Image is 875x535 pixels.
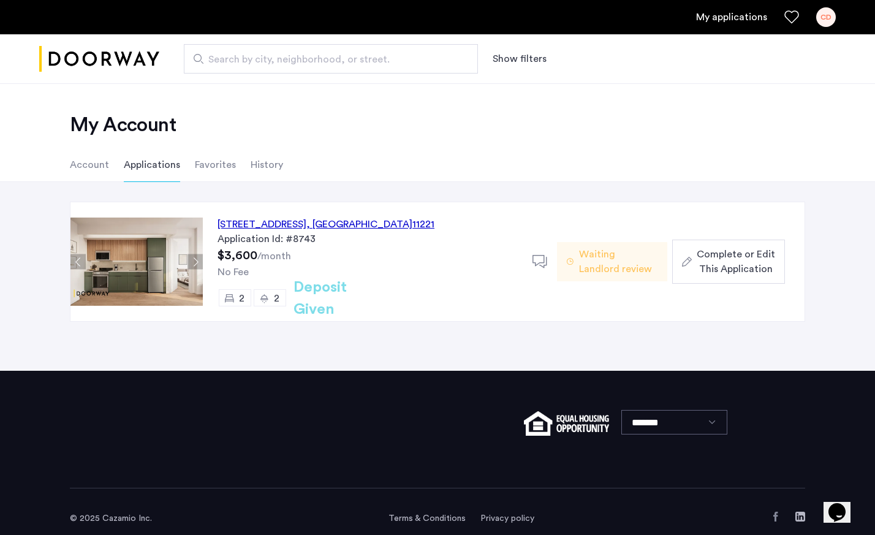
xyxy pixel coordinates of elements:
a: Privacy policy [480,512,534,525]
h2: My Account [70,113,805,137]
span: 2 [239,294,244,303]
input: Apartment Search [184,44,478,74]
li: Account [70,148,109,182]
li: Applications [124,148,180,182]
button: Previous apartment [70,254,86,270]
img: equal-housing.png [524,411,609,436]
button: button [672,240,785,284]
span: No Fee [218,267,249,277]
img: logo [39,36,159,82]
h2: Deposit Given [294,276,391,321]
select: Language select [621,410,727,434]
button: Show or hide filters [493,51,547,66]
span: Complete or Edit This Application [697,247,775,276]
span: $3,600 [218,249,257,262]
div: Application Id: #8743 [218,232,518,246]
span: 2 [274,294,279,303]
li: Favorites [195,148,236,182]
div: CD [816,7,836,27]
span: Search by city, neighborhood, or street. [208,52,444,67]
a: Facebook [771,512,781,522]
a: Terms and conditions [388,512,466,525]
img: Apartment photo [70,218,203,306]
sub: /month [257,251,291,261]
span: Waiting Landlord review [579,247,657,276]
a: My application [696,10,767,25]
span: © 2025 Cazamio Inc. [70,514,152,523]
iframe: chat widget [824,486,863,523]
button: Next apartment [187,254,203,270]
span: , [GEOGRAPHIC_DATA] [306,219,412,229]
li: History [251,148,283,182]
a: Favorites [784,10,799,25]
a: LinkedIn [795,512,805,522]
a: Cazamio logo [39,36,159,82]
div: [STREET_ADDRESS] 11221 [218,217,434,232]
